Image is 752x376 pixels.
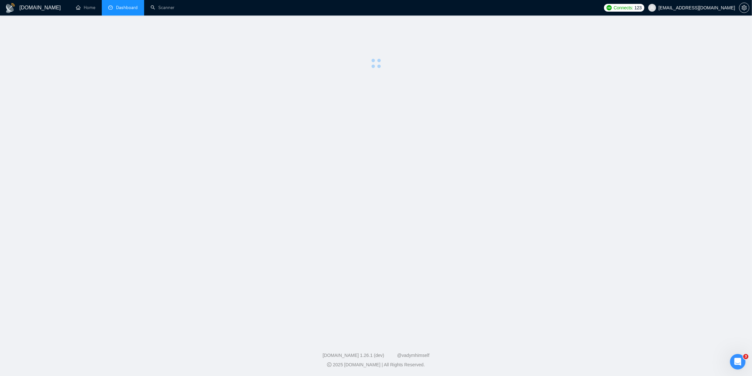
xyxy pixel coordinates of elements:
[327,362,332,367] span: copyright
[151,5,175,10] a: searchScanner
[607,5,612,10] img: upwork-logo.png
[739,3,749,13] button: setting
[614,4,633,11] span: Connects:
[739,5,749,10] a: setting
[634,4,641,11] span: 123
[5,3,16,13] img: logo
[108,5,113,10] span: dashboard
[323,353,384,358] a: [DOMAIN_NAME] 1.26.1 (dev)
[743,354,748,359] span: 3
[116,5,138,10] span: Dashboard
[730,354,746,370] iframe: Intercom live chat
[650,5,654,10] span: user
[397,353,429,358] a: @vadymhimself
[76,5,95,10] a: homeHome
[5,361,747,368] div: 2025 [DOMAIN_NAME] | All Rights Reserved.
